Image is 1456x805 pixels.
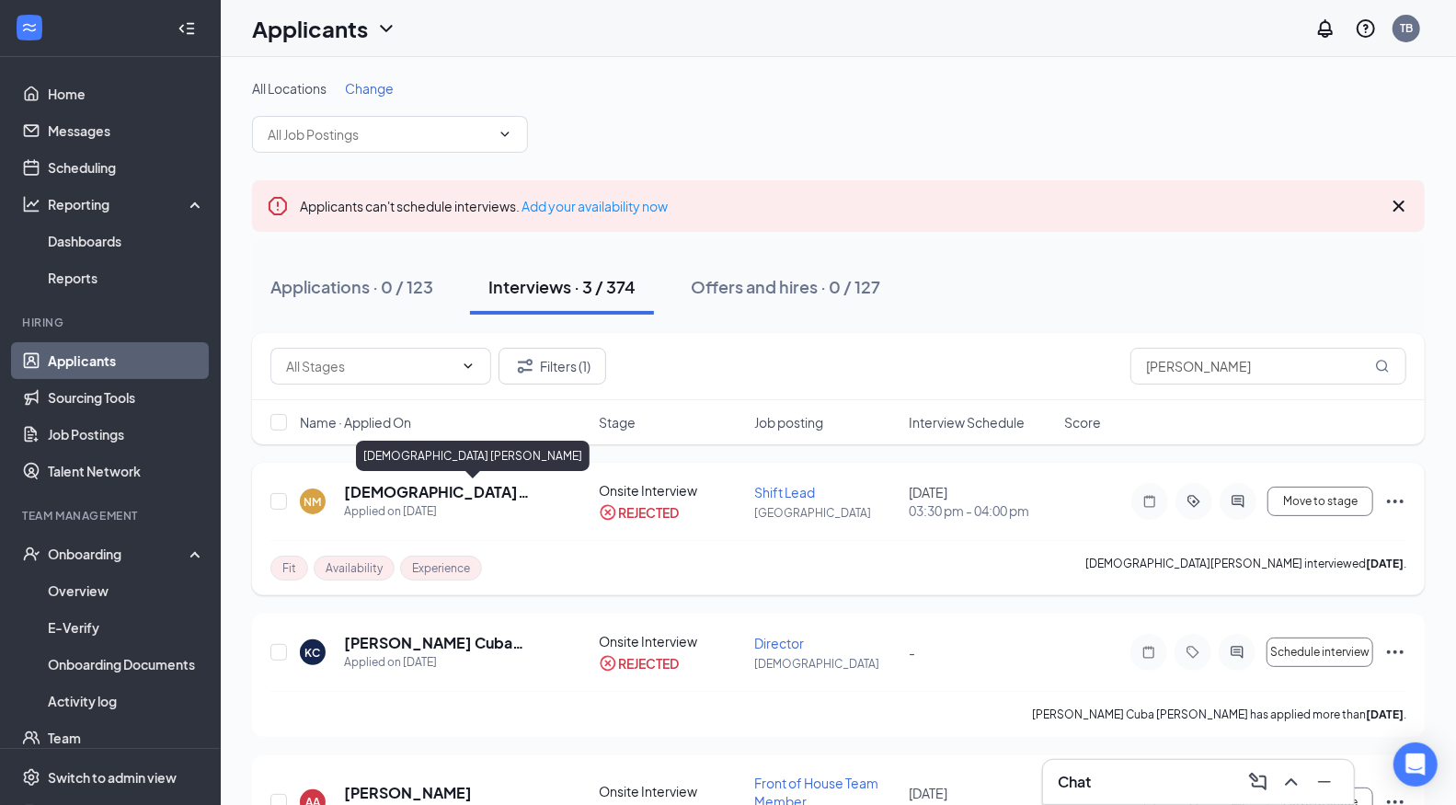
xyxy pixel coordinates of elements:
[282,560,296,576] span: Fit
[412,560,470,576] span: Experience
[344,633,549,653] h5: [PERSON_NAME] Cuba [PERSON_NAME]
[22,195,40,213] svg: Analysis
[270,275,433,298] div: Applications · 0 / 123
[20,18,39,37] svg: WorkstreamLogo
[618,654,679,673] div: REJECTED
[48,149,205,186] a: Scheduling
[48,453,205,489] a: Talent Network
[754,656,899,672] p: [DEMOGRAPHIC_DATA]
[754,505,899,521] p: [GEOGRAPHIC_DATA]
[1226,645,1248,660] svg: ActiveChat
[1400,20,1413,36] div: TB
[300,198,668,214] span: Applicants can't schedule interviews.
[48,416,205,453] a: Job Postings
[909,483,1053,520] div: [DATE]
[1310,767,1339,797] button: Minimize
[599,481,743,500] div: Onsite Interview
[754,413,823,431] span: Job posting
[252,13,368,44] h1: Applicants
[48,545,189,563] div: Onboarding
[1393,742,1438,787] div: Open Intercom Messenger
[1227,494,1249,509] svg: ActiveChat
[1366,557,1404,570] b: [DATE]
[22,315,201,330] div: Hiring
[1267,638,1373,667] button: Schedule interview
[344,482,549,502] h5: [DEMOGRAPHIC_DATA] [PERSON_NAME]
[909,501,1053,520] span: 03:30 pm - 04:00 pm
[599,654,617,673] svg: CrossCircle
[909,644,915,661] span: -
[618,503,679,522] div: REJECTED
[1085,556,1406,581] p: [DEMOGRAPHIC_DATA][PERSON_NAME] interviewed .
[1270,646,1370,659] span: Schedule interview
[1375,359,1390,374] svg: MagnifyingGlass
[344,653,549,672] div: Applied on [DATE]
[498,127,512,142] svg: ChevronDown
[48,195,206,213] div: Reporting
[268,124,490,144] input: All Job Postings
[514,355,536,377] svg: Filter
[48,342,205,379] a: Applicants
[22,508,201,523] div: Team Management
[1277,767,1306,797] button: ChevronUp
[48,223,205,259] a: Dashboards
[48,768,177,787] div: Switch to admin view
[599,782,743,800] div: Onsite Interview
[48,379,205,416] a: Sourcing Tools
[1384,490,1406,512] svg: Ellipses
[1388,195,1410,217] svg: Cross
[488,275,636,298] div: Interviews · 3 / 374
[286,356,453,376] input: All Stages
[1032,707,1406,722] p: [PERSON_NAME] Cuba [PERSON_NAME] has applied more than .
[48,609,205,646] a: E-Verify
[345,80,394,97] span: Change
[326,560,383,576] span: Availability
[1247,771,1269,793] svg: ComposeMessage
[1283,495,1358,508] span: Move to stage
[1138,645,1160,660] svg: Note
[754,635,804,651] span: Director
[754,484,815,500] span: Shift Lead
[1182,645,1204,660] svg: Tag
[252,80,327,97] span: All Locations
[48,683,205,719] a: Activity log
[522,198,668,214] a: Add your availability now
[1384,641,1406,663] svg: Ellipses
[1313,771,1336,793] svg: Minimize
[599,632,743,650] div: Onsite Interview
[356,441,590,471] div: [DEMOGRAPHIC_DATA] [PERSON_NAME]
[178,19,196,38] svg: Collapse
[48,112,205,149] a: Messages
[304,494,322,510] div: NM
[305,645,321,661] div: KC
[1267,487,1373,516] button: Move to stage
[1244,767,1273,797] button: ComposeMessage
[375,17,397,40] svg: ChevronDown
[599,413,636,431] span: Stage
[1314,17,1336,40] svg: Notifications
[1064,413,1101,431] span: Score
[344,502,549,521] div: Applied on [DATE]
[1183,494,1205,509] svg: ActiveTag
[48,259,205,296] a: Reports
[22,545,40,563] svg: UserCheck
[48,572,205,609] a: Overview
[1139,494,1161,509] svg: Note
[48,719,205,756] a: Team
[461,359,476,374] svg: ChevronDown
[267,195,289,217] svg: Error
[909,413,1025,431] span: Interview Schedule
[344,783,472,803] h5: [PERSON_NAME]
[22,768,40,787] svg: Settings
[1355,17,1377,40] svg: QuestionInfo
[48,75,205,112] a: Home
[499,348,606,385] button: Filter Filters (1)
[599,503,617,522] svg: CrossCircle
[48,646,205,683] a: Onboarding Documents
[1366,707,1404,721] b: [DATE]
[1280,771,1302,793] svg: ChevronUp
[1130,348,1406,385] input: Search in interviews
[300,413,411,431] span: Name · Applied On
[691,275,880,298] div: Offers and hires · 0 / 127
[1058,772,1091,792] h3: Chat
